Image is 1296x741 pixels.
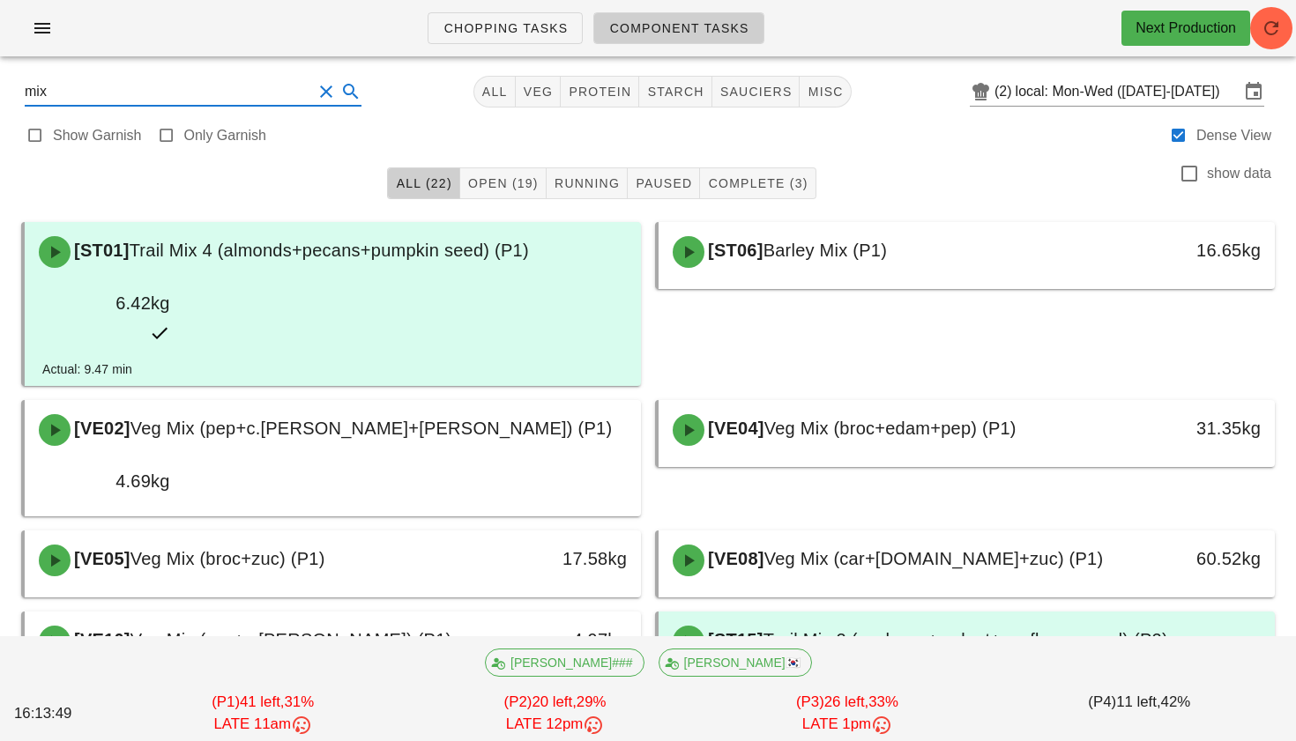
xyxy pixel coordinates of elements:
[608,21,749,35] span: Component Tasks
[387,167,459,199] button: All (22)
[764,549,1104,568] span: Veg Mix (car+[DOMAIN_NAME]+zuc) (P1)
[712,76,801,107] button: sauciers
[71,549,130,568] span: [VE05]
[1129,236,1261,264] div: 16.65kg
[1136,18,1236,39] div: Next Production
[547,167,628,199] button: Running
[495,545,627,573] div: 17.58kg
[593,12,763,44] a: Component Tasks
[561,76,639,107] button: protein
[1116,693,1160,710] span: 11 left,
[496,649,633,676] span: [PERSON_NAME]###
[481,85,508,99] span: All
[700,167,816,199] button: Complete (3)
[646,85,704,99] span: starch
[117,687,409,739] div: (P1) 31%
[130,419,613,438] span: Veg Mix (pep+c.[PERSON_NAME]+[PERSON_NAME]) (P1)
[130,630,452,649] span: Veg Mix (cuc+c.[PERSON_NAME]) (P1)
[635,176,692,190] span: Paused
[800,76,851,107] button: misc
[554,176,620,190] span: Running
[824,693,868,710] span: 26 left,
[409,687,701,739] div: (P2) 29%
[1129,414,1261,442] div: 31.35kg
[628,167,700,199] button: Paused
[39,467,170,495] div: 4.69kg
[1207,165,1271,182] label: show data
[994,83,1016,100] div: (2)
[443,21,568,35] span: Chopping Tasks
[121,713,406,736] div: LATE 11am
[994,687,1285,739] div: (P4) 42%
[763,241,887,260] span: Barley Mix (P1)
[704,419,764,438] span: [VE04]
[532,693,576,710] span: 20 left,
[71,630,130,649] span: [VE10]
[53,127,142,144] label: Show Garnish
[807,85,843,99] span: misc
[240,693,284,710] span: 41 left,
[707,176,808,190] span: Complete (3)
[413,713,697,736] div: LATE 12pm
[11,699,117,728] div: 16:13:49
[523,85,554,99] span: veg
[130,549,325,568] span: Veg Mix (broc+zuc) (P1)
[763,630,1168,649] span: Trail Mix 2 (cashews+walnut+sunflower seed) (P2)
[495,626,627,654] div: 4.97kg
[704,630,763,649] span: [ST15]
[1196,127,1271,144] label: Dense View
[39,289,170,317] div: 6.42kg
[395,176,451,190] span: All (22)
[704,549,764,568] span: [VE08]
[473,76,516,107] button: All
[516,76,562,107] button: veg
[184,127,266,144] label: Only Garnish
[704,713,989,736] div: LATE 1pm
[71,241,130,260] span: [ST01]
[764,419,1017,438] span: Veg Mix (broc+edam+pep) (P1)
[42,359,132,379] div: Actual: 9.47 min
[467,176,539,190] span: Open (19)
[704,241,763,260] span: [ST06]
[130,241,529,260] span: Trail Mix 4 (almonds+pecans+pumpkin seed) (P1)
[719,85,793,99] span: sauciers
[460,167,547,199] button: Open (19)
[428,12,583,44] a: Chopping Tasks
[669,649,800,676] span: [PERSON_NAME]🇰🇷
[1129,545,1261,573] div: 60.52kg
[701,687,993,739] div: (P3) 33%
[639,76,711,107] button: starch
[71,419,130,438] span: [VE02]
[568,85,631,99] span: protein
[316,81,337,102] button: Clear Search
